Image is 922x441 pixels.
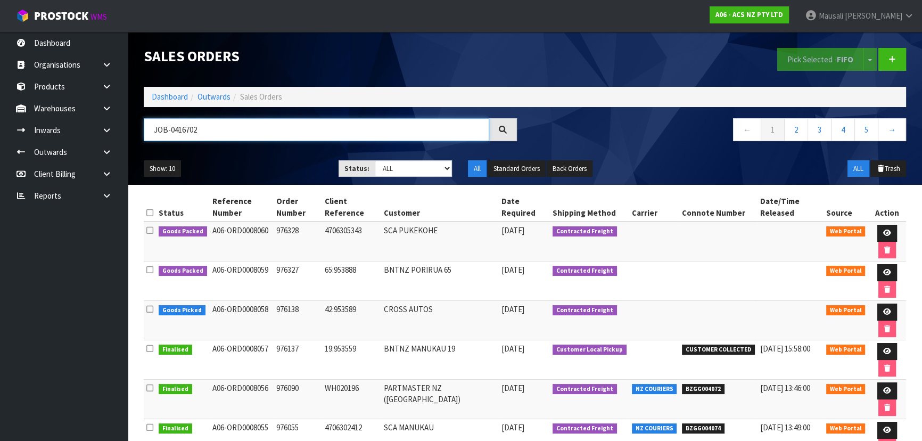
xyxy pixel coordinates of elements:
[322,222,381,262] td: 4706305343
[553,423,617,434] span: Contracted Freight
[826,305,866,316] span: Web Portal
[144,118,489,141] input: Search sales orders
[322,262,381,301] td: 65:953888
[501,225,524,235] span: [DATE]
[344,164,369,173] strong: Status:
[159,266,207,276] span: Goods Packed
[381,222,499,262] td: SCA PUKEKOHE
[553,384,617,395] span: Contracted Freight
[878,118,906,141] a: →
[760,422,810,432] span: [DATE] 13:49:00
[826,423,866,434] span: Web Portal
[274,340,322,380] td: 976137
[34,9,88,23] span: ProStock
[159,226,207,237] span: Goods Packed
[710,6,789,23] a: A06 - ACS NZ PTY LTD
[824,193,868,222] th: Source
[274,380,322,419] td: 976090
[322,380,381,419] td: WH020196
[501,304,524,314] span: [DATE]
[553,266,617,276] span: Contracted Freight
[819,11,843,21] span: Mausali
[210,301,274,340] td: A06-ORD0008058
[826,384,866,395] span: Web Portal
[159,423,192,434] span: Finalised
[210,262,274,301] td: A06-ORD0008059
[632,423,677,434] span: NZ COURIERS
[274,222,322,262] td: 976328
[854,118,878,141] a: 5
[381,301,499,340] td: CROSS AUTOS
[682,384,725,395] span: BZGG004072
[760,383,810,393] span: [DATE] 13:46:00
[274,193,322,222] th: Order Number
[210,193,274,222] th: Reference Number
[381,262,499,301] td: BNTNZ PORIRUA 65
[159,305,205,316] span: Goods Picked
[156,193,210,222] th: Status
[847,160,869,177] button: ALL
[760,344,810,354] span: [DATE] 15:58:00
[159,345,192,355] span: Finalised
[715,10,783,19] strong: A06 - ACS NZ PTY LTD
[274,301,322,340] td: 976138
[468,160,487,177] button: All
[550,193,629,222] th: Shipping Method
[322,340,381,380] td: 19:953559
[322,301,381,340] td: 42:953589
[826,226,866,237] span: Web Portal
[144,48,517,64] h1: Sales Orders
[632,384,677,395] span: NZ COURIERS
[826,345,866,355] span: Web Portal
[501,383,524,393] span: [DATE]
[553,226,617,237] span: Contracted Freight
[381,380,499,419] td: PARTMASTER NZ ([GEOGRAPHIC_DATA])
[322,193,381,222] th: Client Reference
[553,345,627,355] span: Customer Local Pickup
[837,54,853,64] strong: FIFO
[210,222,274,262] td: A06-ORD0008060
[784,118,808,141] a: 2
[629,193,680,222] th: Carrier
[274,262,322,301] td: 976327
[488,160,546,177] button: Standard Orders
[501,422,524,432] span: [DATE]
[553,305,617,316] span: Contracted Freight
[240,92,282,102] span: Sales Orders
[682,345,755,355] span: CUSTOMER COLLECTED
[159,384,192,395] span: Finalised
[733,118,761,141] a: ←
[152,92,188,102] a: Dashboard
[679,193,758,222] th: Connote Number
[761,118,785,141] a: 1
[501,265,524,275] span: [DATE]
[197,92,230,102] a: Outwards
[90,12,107,22] small: WMS
[501,344,524,354] span: [DATE]
[831,118,855,141] a: 4
[533,118,906,144] nav: Page navigation
[210,380,274,419] td: A06-ORD0008056
[845,11,902,21] span: [PERSON_NAME]
[758,193,824,222] th: Date/Time Released
[210,340,274,380] td: A06-ORD0008057
[381,193,499,222] th: Customer
[777,48,863,71] button: Pick Selected -FIFO
[381,340,499,380] td: BNTNZ MANUKAU 19
[870,160,906,177] button: Trash
[16,9,29,22] img: cube-alt.png
[547,160,592,177] button: Back Orders
[682,423,725,434] span: BZGG004074
[499,193,550,222] th: Date Required
[826,266,866,276] span: Web Portal
[144,160,181,177] button: Show: 10
[868,193,906,222] th: Action
[808,118,832,141] a: 3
